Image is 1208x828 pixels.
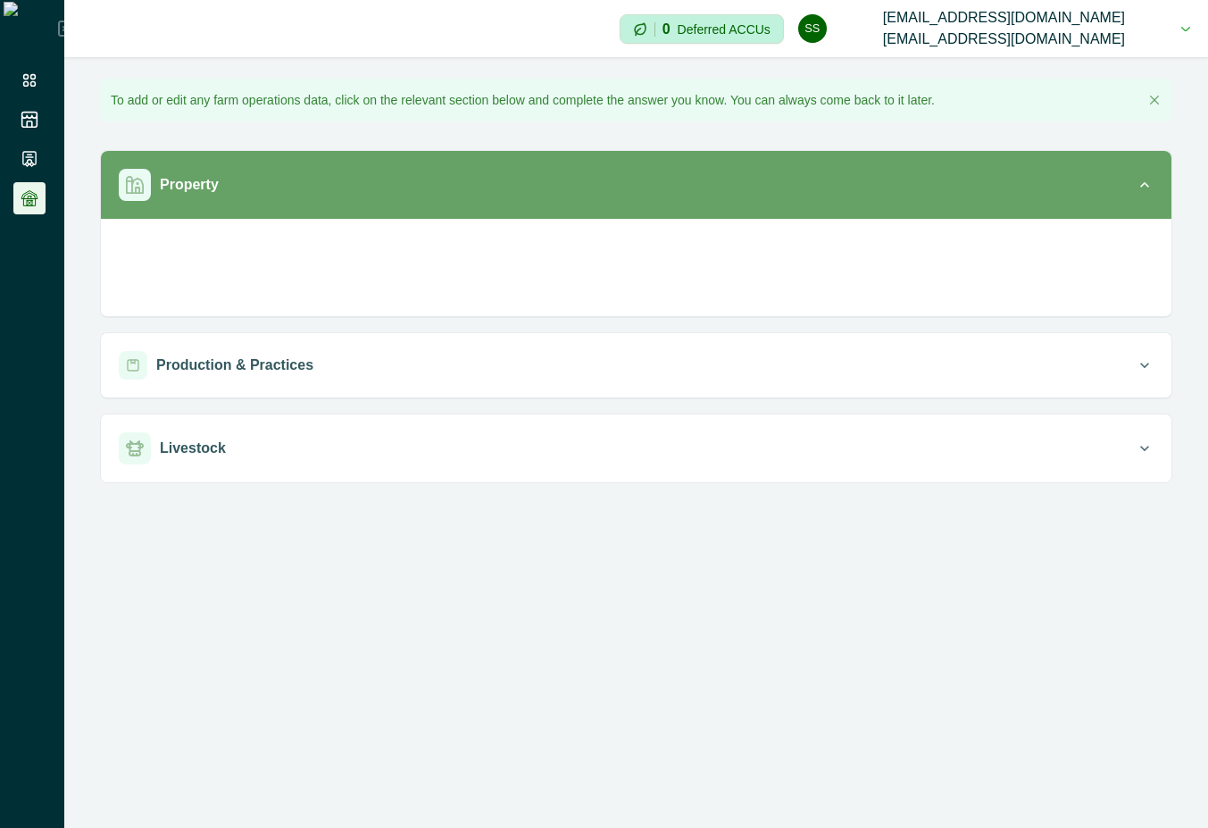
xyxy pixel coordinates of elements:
p: Production & Practices [156,355,313,376]
button: Close [1144,89,1165,111]
p: Deferred ACCUs [678,22,771,36]
p: To add or edit any farm operations data, click on the relevant section below and complete the ans... [111,91,935,110]
button: Property [101,151,1171,219]
button: Livestock [101,414,1171,482]
p: Livestock [160,438,226,459]
button: Production & Practices [101,333,1171,397]
img: Logo [4,2,58,55]
p: Property [160,174,219,196]
p: 0 [662,22,671,37]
